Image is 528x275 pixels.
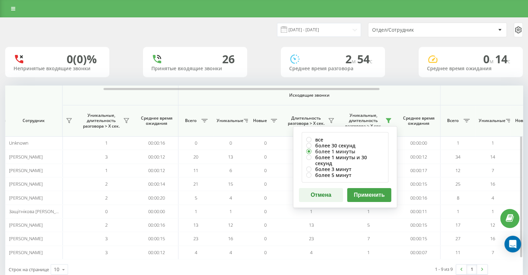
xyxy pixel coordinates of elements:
[193,167,198,173] span: 11
[370,57,372,65] span: c
[229,195,232,201] span: 4
[135,246,178,259] td: 00:00:12
[490,181,495,187] span: 16
[9,222,43,228] span: [PERSON_NAME]
[345,51,357,66] span: 2
[193,181,198,187] span: 21
[67,52,97,66] div: 0 (0)%
[490,235,495,242] span: 16
[372,27,455,33] div: Отдел/Сотрудник
[151,66,239,72] div: Принятые входящие звонки
[504,236,521,252] div: Open Intercom Messenger
[357,51,372,66] span: 54
[182,118,199,123] span: Всего
[229,167,232,173] span: 6
[222,52,235,66] div: 26
[397,232,441,245] td: 00:00:15
[455,154,460,160] span: 34
[455,222,460,228] span: 17
[135,136,178,150] td: 00:00:16
[455,181,460,187] span: 25
[11,118,56,123] span: Сотрудник
[397,150,441,163] td: 00:00:12
[343,113,383,129] span: Уникальные, длительность разговора > Х сек.
[397,164,441,177] td: 00:00:17
[397,136,441,150] td: 00:00:00
[490,222,495,228] span: 12
[457,140,459,146] span: 1
[140,115,173,126] span: Среднее время ожидания
[251,118,269,123] span: Новые
[9,208,69,215] span: Защітнікова [PERSON_NAME]
[217,118,242,123] span: Уникальные
[105,249,108,256] span: 3
[195,92,424,98] span: Исходящие звонки
[195,195,197,201] span: 5
[229,208,232,215] span: 1
[457,195,459,201] span: 8
[397,177,441,191] td: 00:00:15
[193,154,198,160] span: 20
[367,222,370,228] span: 5
[367,235,370,242] span: 7
[367,249,370,256] span: 1
[135,205,178,218] td: 00:00:00
[306,143,384,148] label: более 30 секунд
[135,164,178,177] td: 00:00:12
[264,140,267,146] span: 0
[306,154,384,166] label: более 1 минуты и 30 секунд
[435,266,453,273] div: 1 - 9 из 9
[264,208,267,215] span: 0
[135,218,178,232] td: 00:00:16
[195,208,197,215] span: 1
[9,235,43,242] span: [PERSON_NAME]
[105,222,108,228] span: 2
[508,57,510,65] span: c
[455,235,460,242] span: 27
[105,181,108,187] span: 2
[306,172,384,178] label: более 5 минут
[455,167,460,173] span: 12
[495,51,510,66] span: 14
[14,66,101,72] div: Непринятые входящие звонки
[264,195,267,201] span: 0
[9,181,43,187] span: [PERSON_NAME]
[427,66,514,72] div: Среднее время ожидания
[228,235,233,242] span: 16
[397,246,441,259] td: 00:00:07
[289,66,377,72] div: Среднее время разговора
[455,249,460,256] span: 11
[352,57,357,65] span: м
[135,150,178,163] td: 00:00:12
[105,235,108,242] span: 3
[306,148,384,154] label: более 1 минуты
[264,249,267,256] span: 0
[397,218,441,232] td: 00:00:15
[402,115,435,126] span: Среднее время ожидания
[310,208,312,215] span: 1
[135,232,178,245] td: 00:00:15
[9,140,28,146] span: Unknown
[306,166,384,172] label: более 3 минут
[492,140,494,146] span: 1
[105,140,108,146] span: 1
[195,140,197,146] span: 0
[81,113,121,129] span: Уникальные, длительность разговора > Х сек.
[286,115,326,126] span: Длительность разговора > Х сек.
[347,188,391,202] button: Применить
[54,266,59,273] div: 10
[264,167,267,173] span: 0
[310,249,312,256] span: 4
[299,188,343,202] button: Отмена
[229,140,232,146] span: 0
[309,222,314,228] span: 13
[397,191,441,204] td: 00:00:16
[264,154,267,160] span: 0
[490,154,495,160] span: 14
[9,154,43,160] span: [PERSON_NAME]
[483,51,495,66] span: 0
[193,235,198,242] span: 23
[264,222,267,228] span: 0
[228,181,233,187] span: 15
[105,208,108,215] span: 0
